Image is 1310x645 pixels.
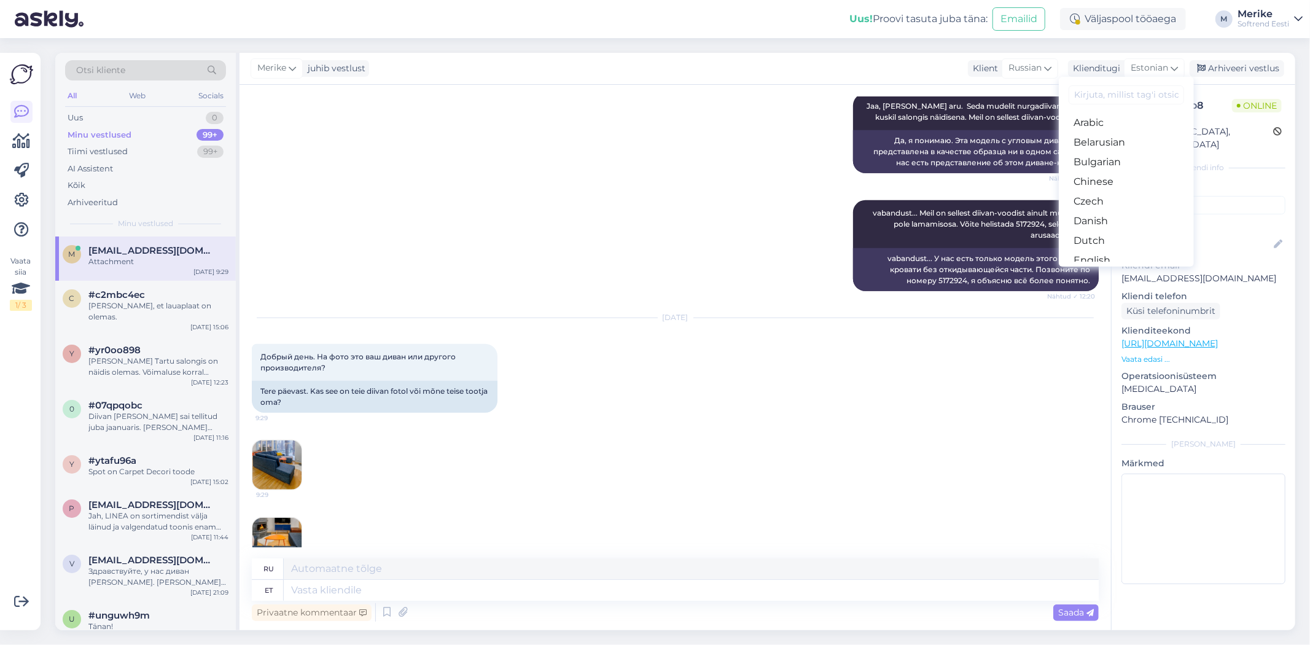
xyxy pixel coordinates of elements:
span: #c2mbc4ec [88,289,145,300]
span: p [69,504,75,513]
div: [DATE] 11:16 [193,433,228,442]
div: AI Assistent [68,163,113,175]
p: Brauser [1121,401,1285,413]
div: Здравствуйте, у нас диван [PERSON_NAME]. [PERSON_NAME] бы обновить обшивку и подушки. [PERSON_NAM... [88,566,228,588]
div: Softrend Eesti [1238,19,1289,29]
div: 99+ [197,129,224,141]
div: [PERSON_NAME] Tartu salongis on näidis olemas. Võimaluse korral peaksite üle vaatama, enne ostu. [88,356,228,378]
div: Tere päevast. Kas see on teie diivan fotol või mõne teise tootja oma? [252,381,497,413]
p: Märkmed [1121,457,1285,470]
span: Saada [1058,607,1094,618]
div: Kliendi info [1121,162,1285,173]
div: Socials [196,88,226,104]
div: All [65,88,79,104]
div: Merike [1238,9,1289,19]
div: juhib vestlust [303,62,365,75]
div: Tänan! [88,621,228,632]
div: Privaatne kommentaar [252,604,372,621]
span: Russian [1008,61,1042,75]
a: Arabic [1059,113,1194,133]
div: [DATE] 21:09 [190,588,228,597]
div: Web [127,88,149,104]
p: [EMAIL_ADDRESS][DOMAIN_NAME] [1121,272,1285,285]
a: English [1059,251,1194,270]
div: Tiimi vestlused [68,146,128,158]
span: #ytafu96a [88,455,136,466]
p: Chrome [TECHNICAL_ID] [1121,413,1285,426]
div: Klient [968,62,998,75]
div: [DATE] [252,312,1099,323]
a: [URL][DOMAIN_NAME] [1121,338,1218,349]
span: #yr0oo898 [88,345,141,356]
span: marina_sergejeva@hotmail.com [88,245,216,256]
div: [GEOGRAPHIC_DATA], [GEOGRAPHIC_DATA] [1125,125,1273,151]
p: Vaata edasi ... [1121,354,1285,365]
span: Добрый день. На фото это ваш диван или другого производителя? [260,352,458,372]
span: Online [1232,99,1282,112]
p: Kliendi nimi [1121,219,1285,232]
span: 9:29 [255,413,302,423]
span: Minu vestlused [118,218,173,229]
button: Emailid [992,7,1045,31]
div: Да, я понимаю. Эта модель с угловым диваном не представлена в качестве образца ни в одном салоне.... [853,130,1099,173]
span: #07qpqobc [88,400,142,411]
span: #unguwh9m [88,610,150,621]
input: Lisa tag [1121,196,1285,214]
div: Diivan [PERSON_NAME] sai tellitud juba jaanuaris. [PERSON_NAME] [PERSON_NAME] Kaasiku nimel [88,411,228,433]
span: 9:29 [256,490,302,499]
span: Nähtud ✓ 12:18 [1049,174,1095,183]
span: v [69,559,74,568]
div: Väljaspool tööaega [1060,8,1186,30]
b: Uus! [849,13,873,25]
div: [PERSON_NAME] [1121,439,1285,450]
span: piiaereth.printsmann@gmail.com [88,499,216,510]
p: Operatsioonisüsteem [1121,370,1285,383]
span: Estonian [1131,61,1168,75]
span: m [69,249,76,259]
span: vabandust... Meil on sellest diivan-voodist ainult mudel, kus pole lamamisosa. Võite helistada 51... [873,208,1092,240]
div: vabandust... У нас есть только модель этого дивана-кровати без откидывающейся части. Позвоните по... [853,248,1099,291]
a: Czech [1059,192,1194,211]
p: [MEDICAL_DATA] [1121,383,1285,396]
div: Proovi tasuta juba täna: [849,12,988,26]
div: Jah, LINEA on sortimendist välja läinud ja valgendatud toonis enam tellida kahjuks ei saa. Meil o... [88,510,228,533]
a: Belarusian [1059,133,1194,152]
a: Bulgarian [1059,152,1194,172]
span: Nähtud ✓ 12:20 [1047,292,1095,301]
div: 0 [206,112,224,124]
div: Klienditugi [1068,62,1120,75]
div: 99+ [197,146,224,158]
div: Attachment [88,256,228,267]
span: Otsi kliente [76,64,125,77]
img: Attachment [252,440,302,490]
div: M [1215,10,1233,28]
div: Kõik [68,179,85,192]
div: [DATE] 15:06 [190,322,228,332]
div: Arhiveeritud [68,197,118,209]
span: Jaa, [PERSON_NAME] aru. Seda mudelit nurgadiivaniga pole kuskil salongis näidisena. Meil on selle... [867,101,1092,122]
span: Merike [257,61,286,75]
img: Askly Logo [10,63,33,86]
a: Danish [1059,211,1194,231]
div: Vaata siia [10,256,32,311]
span: 0 [69,404,74,413]
div: Uus [68,112,83,124]
div: [PERSON_NAME], et lauaplaat on olemas. [88,300,228,322]
a: Dutch [1059,231,1194,251]
p: Kliendi email [1121,259,1285,272]
div: [DATE] 15:02 [190,477,228,487]
span: vasilybalashov1977@gmail.com [88,555,216,566]
p: Kliendi telefon [1121,290,1285,303]
div: Minu vestlused [68,129,131,141]
div: Küsi telefoninumbrit [1121,303,1220,319]
span: y [69,459,74,469]
div: et [265,580,273,601]
p: Kliendi tag'id [1121,181,1285,193]
span: u [69,614,75,623]
div: Spot on Carpet Decori toode [88,466,228,477]
span: Merike [1049,190,1095,200]
img: Attachment [252,518,302,567]
input: Kirjuta, millist tag'i otsid [1069,85,1184,104]
span: y [69,349,74,358]
div: Arhiveeri vestlus [1190,60,1284,77]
